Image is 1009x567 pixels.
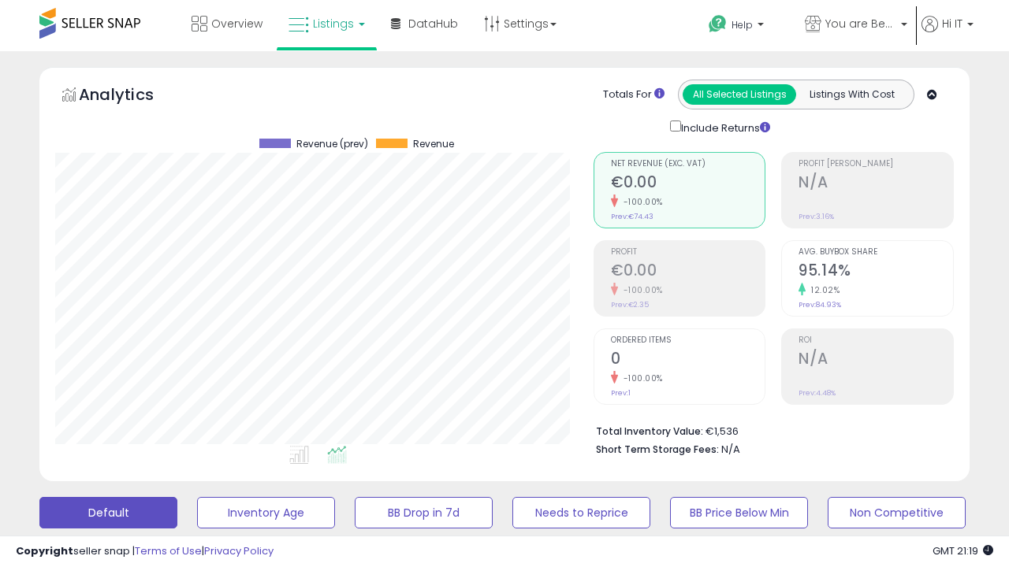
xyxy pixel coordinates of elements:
[799,212,834,221] small: Prev: 3.16%
[39,497,177,528] button: Default
[618,284,663,296] small: -100.00%
[799,173,953,195] h2: N/A
[135,543,202,558] a: Terms of Use
[799,336,953,345] span: ROI
[799,388,836,398] small: Prev: 4.48%
[799,261,953,283] h2: 95.14%
[596,421,943,439] li: €1,536
[313,16,354,31] span: Listings
[806,284,840,296] small: 12.02%
[611,350,765,371] h2: 0
[658,117,788,136] div: Include Returns
[942,16,962,31] span: Hi IT
[197,497,335,528] button: Inventory Age
[828,497,966,528] button: Non Competitive
[611,212,653,221] small: Prev: €74.43
[696,2,791,51] a: Help
[799,350,953,371] h2: N/A
[596,443,719,456] b: Short Term Storage Fees:
[211,16,262,31] span: Overview
[732,18,753,31] span: Help
[611,388,631,398] small: Prev: 1
[611,261,765,283] h2: €0.00
[611,173,765,195] h2: €0.00
[799,300,841,309] small: Prev: 84.93%
[799,160,953,169] span: Profit [PERSON_NAME]
[512,497,650,528] button: Needs to Reprice
[611,160,765,169] span: Net Revenue (Exc. VAT)
[721,442,740,457] span: N/A
[799,248,953,257] span: Avg. Buybox Share
[618,372,663,384] small: -100.00%
[611,248,765,257] span: Profit
[611,336,765,345] span: Ordered Items
[603,87,665,102] div: Totals For
[611,300,649,309] small: Prev: €2.35
[708,14,728,34] i: Get Help
[355,497,493,528] button: BB Drop in 7d
[408,16,458,31] span: DataHub
[922,16,974,51] a: Hi IT
[618,196,663,208] small: -100.00%
[825,16,896,31] span: You are Beautiful (IT)
[683,84,796,105] button: All Selected Listings
[79,83,184,109] h5: Analytics
[795,84,909,105] button: Listings With Cost
[596,424,703,438] b: Total Inventory Value:
[296,139,368,150] span: Revenue (prev)
[413,139,454,150] span: Revenue
[670,497,808,528] button: BB Price Below Min
[933,543,993,558] span: 2025-09-10 21:19 GMT
[16,543,73,558] strong: Copyright
[16,544,274,559] div: seller snap | |
[204,543,274,558] a: Privacy Policy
